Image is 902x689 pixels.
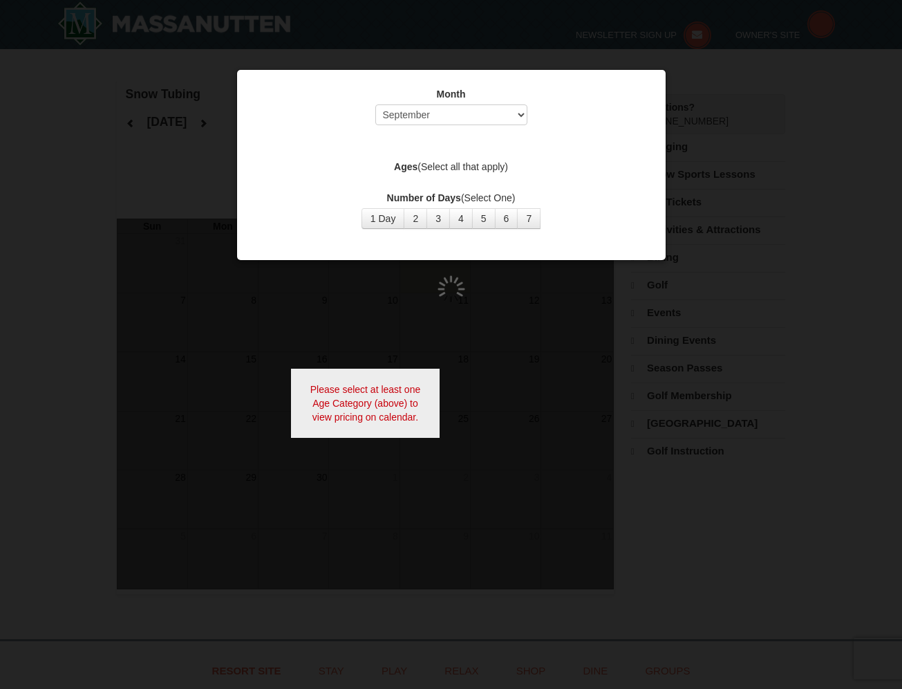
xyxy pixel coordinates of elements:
strong: Number of Days [387,192,461,203]
label: (Select One) [254,191,648,205]
button: 6 [495,208,518,229]
button: 3 [426,208,450,229]
button: 7 [517,208,541,229]
img: wait gif [438,275,465,303]
button: 1 Day [361,208,405,229]
div: Please select at least one Age Category (above) to view pricing on calendar. [291,369,440,438]
button: 2 [404,208,427,229]
button: 4 [449,208,473,229]
strong: Ages [394,161,417,172]
strong: Month [437,89,466,100]
button: 5 [472,208,496,229]
label: (Select all that apply) [254,160,648,174]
